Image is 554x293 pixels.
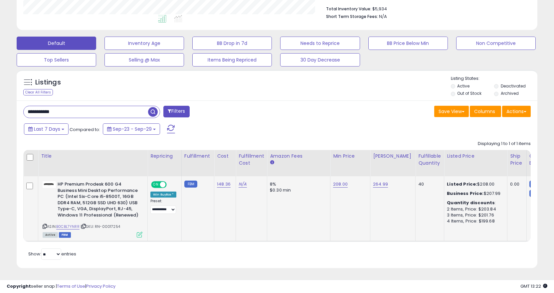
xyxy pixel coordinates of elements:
div: : [447,200,502,206]
small: FBM [529,181,542,188]
div: Min Price [333,153,367,160]
li: $5,934 [326,4,526,12]
small: FBM [529,190,542,197]
div: Clear All Filters [23,89,53,95]
div: 8% [270,181,325,187]
span: Sep-23 - Sep-29 [113,126,152,132]
div: Displaying 1 to 1 of 1 items [478,141,531,147]
div: Fulfillment Cost [239,153,264,167]
a: Privacy Policy [86,283,115,289]
div: [PERSON_NAME] [373,153,413,160]
a: B0CBL7YNRR [56,224,80,229]
div: 40 [418,181,439,187]
span: ON [152,182,160,188]
b: Listed Price: [447,181,477,187]
button: Top Sellers [17,53,96,67]
div: Cost [217,153,233,160]
div: Fulfillable Quantity [418,153,441,167]
button: Save View [434,106,469,117]
div: 0.00 [510,181,521,187]
button: Items Being Repriced [192,53,272,67]
button: Columns [470,106,501,117]
button: BB Price Below Min [368,37,448,50]
img: 21bniileRZL._SL40_.jpg [43,181,56,188]
button: Default [17,37,96,50]
div: Amazon Fees [270,153,327,160]
div: $208.00 [447,181,502,187]
div: Ship Price [510,153,523,167]
div: 4 Items, Price: $199.68 [447,218,502,224]
div: 3 Items, Price: $201.76 [447,212,502,218]
button: 30 Day Decrease [280,53,360,67]
div: Repricing [150,153,179,160]
b: Quantity discounts [447,200,495,206]
label: Archived [501,90,519,96]
label: Out of Stock [457,90,481,96]
a: N/A [239,181,247,188]
span: 2025-10-8 13:22 GMT [520,283,547,289]
div: Listed Price [447,153,504,160]
div: ASIN: [43,181,142,237]
b: HP Premium Prodesk 600 G4 Business Mini Desktop Performance PC (Intel Six-Core i5-8500T, 16GB DDR... [58,181,138,220]
a: Terms of Use [57,283,85,289]
button: BB Drop in 7d [192,37,272,50]
span: Show: entries [28,251,76,257]
span: N/A [379,13,387,20]
span: Last 7 Days [34,126,60,132]
small: Amazon Fees. [270,160,274,166]
p: Listing States: [451,75,537,82]
div: Preset: [150,199,176,214]
button: Inventory Age [104,37,184,50]
div: seller snap | | [7,283,115,290]
button: Sep-23 - Sep-29 [103,123,160,135]
div: $0.30 min [270,187,325,193]
strong: Copyright [7,283,31,289]
div: 2 Items, Price: $203.84 [447,206,502,212]
span: FBM [59,232,71,238]
button: Non Competitive [456,37,536,50]
button: Needs to Reprice [280,37,360,50]
a: 208.00 [333,181,348,188]
b: Short Term Storage Fees: [326,14,378,19]
a: 264.99 [373,181,388,188]
b: Business Price: [447,190,483,197]
h5: Listings [35,78,61,87]
button: Selling @ Max [104,53,184,67]
span: OFF [166,182,176,188]
b: Total Inventory Value: [326,6,371,12]
span: Columns [474,108,495,115]
span: Compared to: [70,126,100,133]
span: All listings currently available for purchase on Amazon [43,232,58,238]
button: Actions [502,106,531,117]
button: Filters [163,106,189,117]
div: Fulfillment [184,153,211,160]
div: $207.99 [447,191,502,197]
label: Active [457,83,469,89]
div: Win BuyBox * [150,192,176,198]
small: FBM [184,181,197,188]
button: Last 7 Days [24,123,69,135]
a: 148.36 [217,181,231,188]
div: Title [41,153,145,160]
label: Deactivated [501,83,526,89]
span: | SKU: RN-00017254 [81,224,120,229]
